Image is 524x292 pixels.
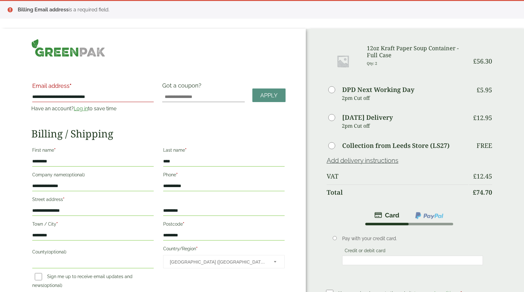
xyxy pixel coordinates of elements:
label: Collection from Leeds Store (LS27) [342,143,450,149]
label: [DATE] Delivery [342,114,393,121]
h2: Billing / Shipping [31,128,285,140]
img: ppcp-gateway.png [415,211,444,220]
p: 2pm Cut off [342,121,468,131]
img: GreenPak Supplies [31,39,105,57]
li: is a required field. [18,6,514,14]
th: Total [327,185,468,200]
span: £ [473,188,476,197]
label: Country/Region [163,244,285,255]
label: County [32,247,154,258]
strong: Billing Email address [18,7,69,13]
label: DPD Next Working Day [342,87,414,93]
label: First name [32,146,154,156]
span: Apply [260,92,278,99]
span: United Kingdom (UK) [170,255,265,269]
bdi: 74.70 [473,188,492,197]
span: £ [473,113,477,122]
p: Have an account? to save time [31,105,155,113]
p: Free [477,142,492,149]
abbr: required [63,197,65,202]
h3: 12oz Kraft Paper Soup Container - Full Case [367,45,468,58]
a: Add delivery instructions [327,157,398,164]
label: Email address [32,83,154,92]
span: £ [473,172,477,180]
bdi: 5.95 [477,86,492,94]
img: stripe.png [374,211,399,219]
abbr: required [54,148,56,153]
span: (optional) [47,249,66,254]
abbr: required [183,222,184,227]
a: Apply [252,88,286,102]
label: Credit or debit card [342,248,388,255]
p: 2pm Cut off [342,93,468,103]
label: Phone [163,170,285,181]
label: Postcode [163,220,285,230]
iframe: Secure card payment input frame [344,258,481,263]
bdi: 12.95 [473,113,492,122]
label: Got a coupon? [162,82,204,92]
abbr: required [176,172,178,177]
small: Qty: 2 [367,61,377,66]
label: Street address [32,195,154,206]
span: (optional) [65,172,85,177]
abbr: required [56,222,58,227]
a: Log in [74,106,88,112]
span: £ [473,57,477,65]
bdi: 56.30 [473,57,492,65]
th: VAT [327,169,468,184]
label: Last name [163,146,285,156]
span: £ [477,86,480,94]
bdi: 12.45 [473,172,492,180]
label: Town / City [32,220,154,230]
input: Sign me up to receive email updates and news(optional) [35,273,42,280]
span: (optional) [43,283,62,288]
abbr: required [185,148,187,153]
p: Pay with your credit card. [342,235,483,242]
abbr: required [70,82,71,89]
span: Country/Region [163,255,285,268]
img: Placeholder [327,45,359,77]
label: Company name [32,170,154,181]
abbr: required [196,246,198,251]
label: Sign me up to receive email updates and news [32,274,133,290]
